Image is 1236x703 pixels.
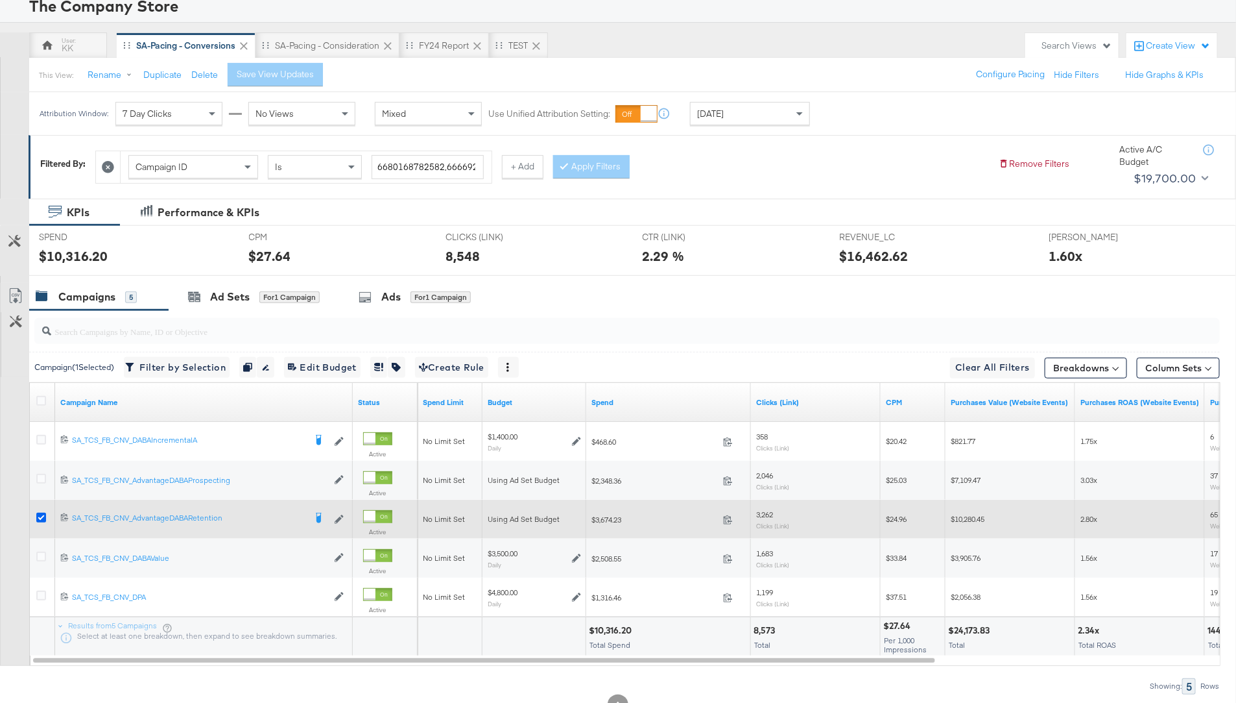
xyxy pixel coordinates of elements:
[886,397,940,408] a: The average cost you've paid to have 1,000 impressions of your ad.
[39,231,136,243] span: SPEND
[284,357,361,378] button: Edit Budget
[363,567,392,575] label: Active
[495,42,503,49] div: Drag to reorder tab
[123,42,130,49] div: Drag to reorder tab
[488,549,517,559] div: $3,500.00
[191,69,218,81] button: Delete
[410,291,471,303] div: for 1 Campaign
[78,64,146,87] button: Rename
[72,475,327,486] a: SA_TCS_FB_CNV_AdvantageDABAProspecting
[756,444,789,452] sub: Clicks (Link)
[950,358,1035,378] button: Clear All Filters
[423,592,465,602] span: No Limit Set
[1210,549,1218,558] span: 17
[1128,168,1211,189] button: $19,700.00
[1149,682,1182,691] div: Showing:
[886,514,907,524] span: $24.96
[697,108,724,119] span: [DATE]
[643,231,740,243] span: CTR (LINK)
[488,587,517,598] div: $4,800.00
[951,514,984,524] span: $10,280.45
[999,158,1069,170] button: Remove Filters
[1045,358,1127,378] button: Breakdowns
[382,108,406,119] span: Mixed
[756,587,773,597] span: 1,199
[249,247,291,265] div: $27.64
[508,40,528,52] div: TEST
[951,436,975,446] span: $821.77
[756,522,789,530] sub: Clicks (Link)
[1080,592,1097,602] span: 1.56x
[275,40,379,52] div: SA-Pacing - Consideration
[1080,553,1097,563] span: 1.56x
[756,549,773,558] span: 1,683
[955,360,1030,376] span: Clear All Filters
[136,40,235,52] div: SA-Pacing - Conversions
[886,592,907,602] span: $37.51
[446,231,543,243] span: CLICKS (LINK)
[488,444,501,452] sub: Daily
[136,161,187,173] span: Campaign ID
[756,471,773,480] span: 2,046
[1210,587,1218,597] span: 19
[72,592,327,602] div: SA_TCS_FB_CNV_DPA
[1137,358,1220,378] button: Column Sets
[591,554,718,563] span: $2,508.55
[128,360,226,376] span: Filter by Selection
[275,161,282,173] span: Is
[62,42,74,55] div: KK
[58,290,115,304] div: Campaigns
[951,475,980,485] span: $7,109.47
[1080,475,1097,485] span: 3.03x
[643,247,685,265] div: 2.29 %
[419,40,469,52] div: FY24 Report
[72,475,327,486] div: SA_TCS_FB_CNV_AdvantageDABAProspecting
[839,231,936,243] span: REVENUE_LC
[262,42,269,49] div: Drag to reorder tab
[363,606,392,614] label: Active
[423,514,465,524] span: No Limit Set
[591,437,718,447] span: $468.60
[488,432,517,442] div: $1,400.00
[589,640,630,650] span: Total Spend
[1049,231,1147,243] span: [PERSON_NAME]
[210,290,250,304] div: Ad Sets
[1208,640,1224,650] span: Total
[488,475,581,486] div: Using Ad Set Budget
[67,205,89,220] div: KPIs
[951,397,1070,408] a: The total value of the purchase actions tracked by your Custom Audience pixel on your website aft...
[358,397,412,408] a: Shows the current state of your Ad Campaign.
[39,247,108,265] div: $10,316.20
[948,624,993,637] div: $24,173.83
[886,475,907,485] span: $25.03
[423,475,465,485] span: No Limit Set
[39,109,109,118] div: Attribution Window:
[124,357,230,378] button: Filter by Selection
[1041,40,1112,52] div: Search Views
[423,397,477,408] a: If set, this is the maximum spend for your campaign.
[72,553,327,563] div: SA_TCS_FB_CNV_DABAValue
[34,362,114,373] div: Campaign ( 1 Selected)
[839,247,908,265] div: $16,462.62
[125,291,137,303] div: 5
[1207,624,1225,637] div: 144
[488,108,610,120] label: Use Unified Attribution Setting:
[883,620,914,632] div: $27.64
[1078,640,1116,650] span: Total ROAS
[591,397,746,408] a: The total amount spent to date.
[1054,69,1099,81] button: Hide Filters
[72,513,305,523] div: SA_TCS_FB_CNV_AdvantageDABARetention
[949,640,965,650] span: Total
[419,360,484,376] span: Create Rule
[756,397,875,408] a: The number of clicks on links appearing on your ad or Page that direct people to your sites off F...
[423,553,465,563] span: No Limit Set
[591,515,718,524] span: $3,674.23
[143,69,182,81] button: Duplicate
[363,528,392,536] label: Active
[1080,514,1097,524] span: 2.80x
[1078,624,1103,637] div: 2.34x
[951,553,980,563] span: $3,905.76
[72,435,305,448] a: SA_TCS_FB_CNV_DABAIncrementalA
[591,593,718,602] span: $1,316.46
[886,436,907,446] span: $20.42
